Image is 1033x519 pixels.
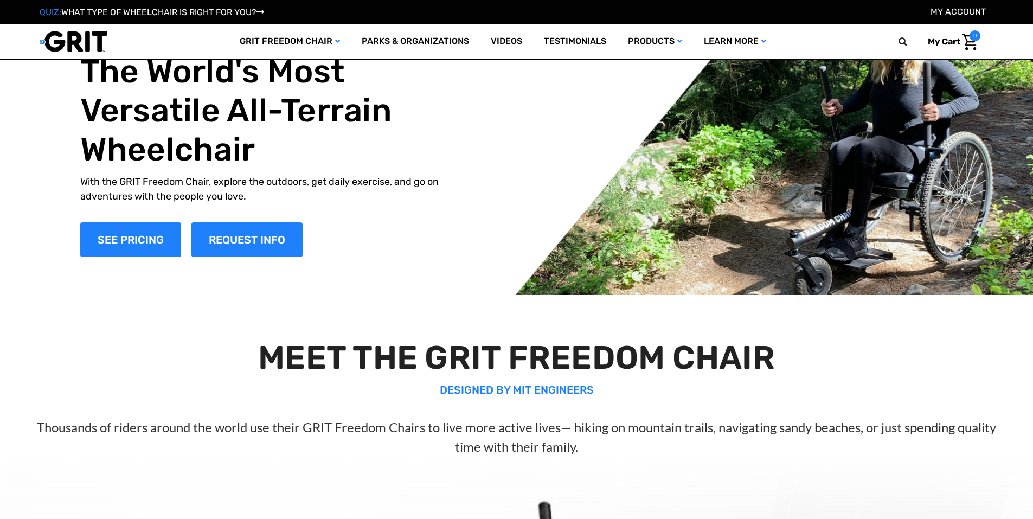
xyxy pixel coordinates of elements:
p: DESIGNED BY MIT ENGINEERS [26,382,1008,398]
a: Parks & Organizations [351,24,480,59]
p: With the GRIT Freedom Chair, explore the outdoors, get daily exercise, and go on adventures with ... [80,175,463,204]
img: GRIT All-Terrain Wheelchair and Mobility Equipment [40,30,107,53]
span: My Cart [928,36,960,47]
a: GRIT Freedom Chair [229,24,351,59]
a: Shop Now [80,222,181,257]
p: Thousands of riders around the world use their GRIT Freedom Chairs to live more active lives— hik... [26,418,1008,457]
span: QUIZ: [40,7,61,17]
h2: MEET THE GRIT FREEDOM CHAIR [26,338,1008,377]
a: Products [617,24,693,59]
a: QUIZ:WHAT TYPE OF WHEELCHAIR IS RIGHT FOR YOU? [40,7,264,17]
span: 0 [970,30,980,41]
h1: The World's Most Versatile All-Terrain Wheelchair [80,52,463,169]
input: Search [903,30,920,53]
a: Slide number 1, Request Information [191,222,303,257]
a: Learn More [693,24,777,59]
a: Cart with 0 items [920,30,980,53]
img: Cart [962,34,978,50]
a: Testimonials [533,24,617,59]
a: Videos [480,24,533,59]
a: Account [931,7,986,17]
